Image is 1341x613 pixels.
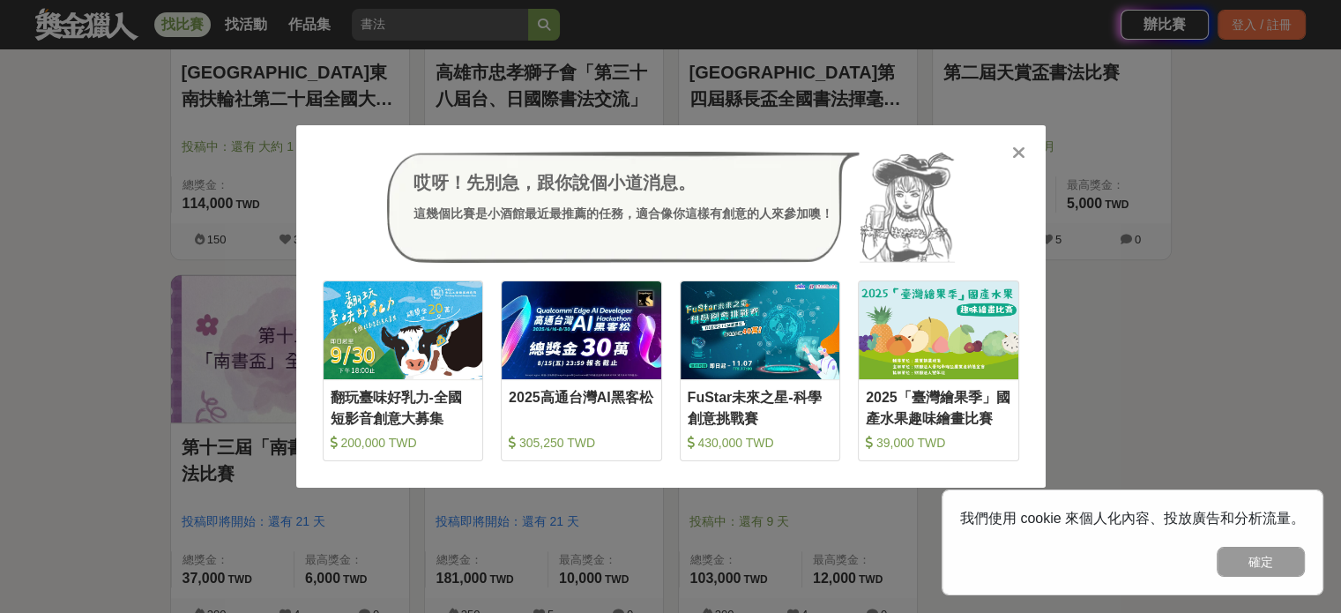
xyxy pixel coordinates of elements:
[860,152,955,263] img: Avatar
[502,281,661,379] img: Cover Image
[680,280,841,461] a: Cover ImageFuStar未來之星-科學創意挑戰賽 430,000 TWD
[323,280,484,461] a: Cover Image翻玩臺味好乳力-全國短影音創意大募集 200,000 TWD
[681,281,840,379] img: Cover Image
[960,511,1305,526] span: 我們使用 cookie 來個人化內容、投放廣告和分析流量。
[331,434,476,452] div: 200,000 TWD
[324,281,483,379] img: Cover Image
[866,387,1011,427] div: 2025「臺灣繪果季」國產水果趣味繪畫比賽
[688,387,833,427] div: FuStar未來之星-科學創意挑戰賽
[509,434,654,452] div: 305,250 TWD
[331,387,476,427] div: 翻玩臺味好乳力-全國短影音創意大募集
[858,280,1019,461] a: Cover Image2025「臺灣繪果季」國產水果趣味繪畫比賽 39,000 TWD
[413,169,833,196] div: 哎呀！先別急，跟你說個小道消息。
[1217,547,1305,577] button: 確定
[509,387,654,427] div: 2025高通台灣AI黑客松
[688,434,833,452] div: 430,000 TWD
[866,434,1011,452] div: 39,000 TWD
[501,280,662,461] a: Cover Image2025高通台灣AI黑客松 305,250 TWD
[413,205,833,223] div: 這幾個比賽是小酒館最近最推薦的任務，適合像你這樣有創意的人來參加噢！
[859,281,1018,379] img: Cover Image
